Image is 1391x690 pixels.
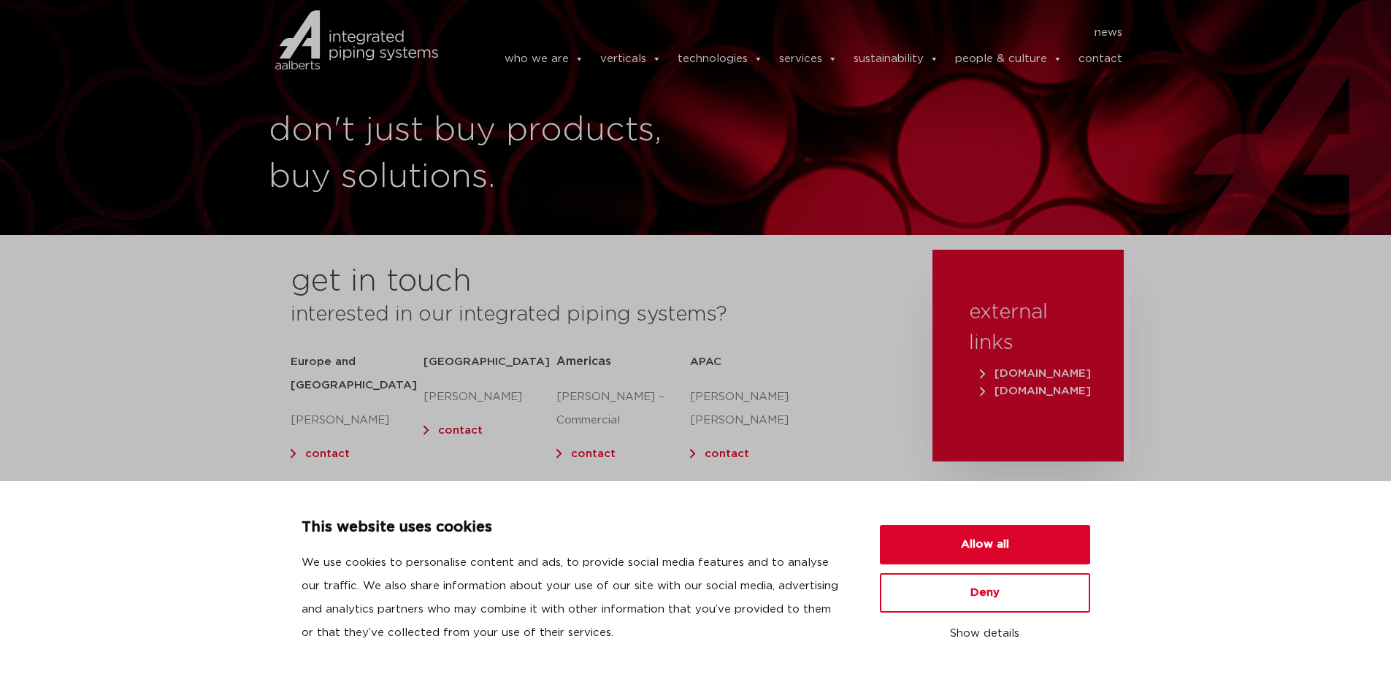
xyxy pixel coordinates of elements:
[955,45,1062,74] a: people & culture
[880,525,1090,564] button: Allow all
[976,368,1095,379] a: [DOMAIN_NAME]
[980,386,1091,396] span: [DOMAIN_NAME]
[880,621,1090,646] button: Show details
[1078,45,1122,74] a: contact
[291,299,896,330] h3: interested in our integrated piping systems?
[460,21,1123,45] nav: Menu
[556,356,611,367] span: Americas
[690,386,823,432] p: [PERSON_NAME] [PERSON_NAME]
[600,45,662,74] a: verticals
[1095,21,1122,45] a: news
[705,448,749,459] a: contact
[690,350,823,374] h5: APAC
[556,386,689,432] p: [PERSON_NAME] – Commercial
[980,368,1091,379] span: [DOMAIN_NAME]
[505,45,584,74] a: who we are
[291,356,417,391] strong: Europe and [GEOGRAPHIC_DATA]
[854,45,939,74] a: sustainability
[556,476,689,523] p: [PERSON_NAME] – Industrial
[291,409,424,432] p: [PERSON_NAME]
[302,551,845,645] p: We use cookies to personalise content and ads, to provide social media features and to analyse ou...
[302,516,845,540] p: This website uses cookies
[424,386,556,409] p: [PERSON_NAME]
[779,45,838,74] a: services
[969,297,1087,359] h3: external links
[269,107,689,201] h1: don't just buy products, buy solutions.
[305,448,350,459] a: contact
[424,350,556,374] h5: [GEOGRAPHIC_DATA]
[571,448,616,459] a: contact
[678,45,763,74] a: technologies
[438,425,483,436] a: contact
[880,573,1090,613] button: Deny
[976,386,1095,396] a: [DOMAIN_NAME]
[291,264,472,299] h2: get in touch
